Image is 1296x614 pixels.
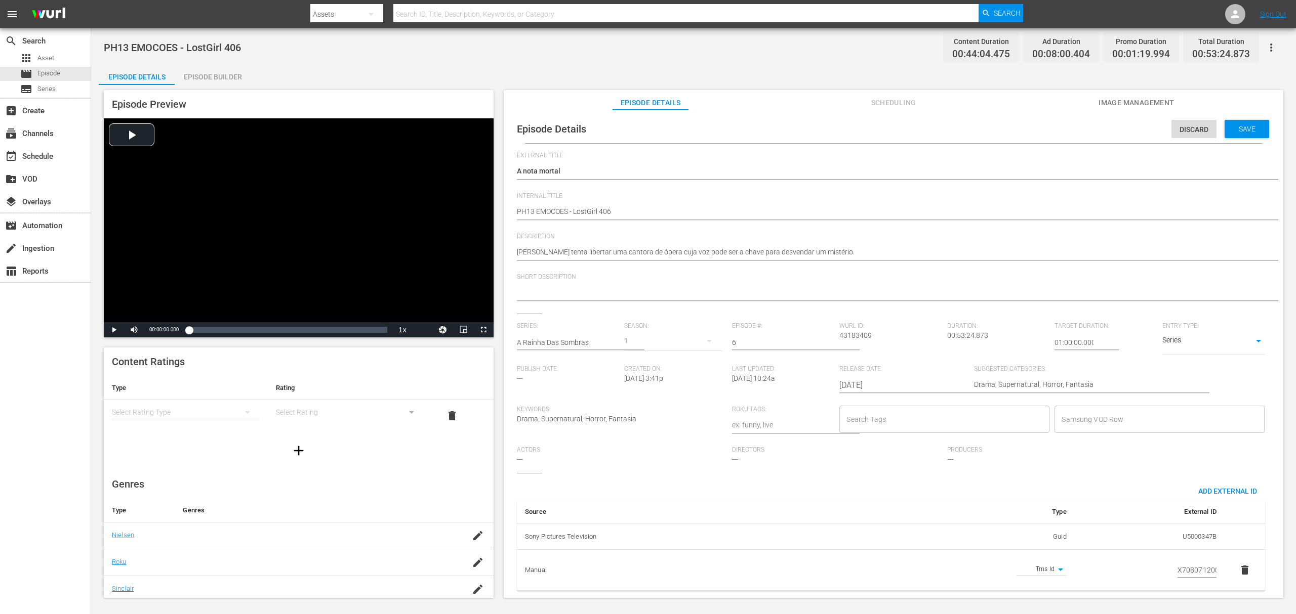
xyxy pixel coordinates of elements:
[112,531,134,539] a: Nielsen
[112,98,186,110] span: Episode Preview
[517,322,619,330] span: Series:
[1162,322,1265,330] span: Entry Type:
[20,83,32,95] span: Series
[947,446,1157,454] span: Producers
[112,478,144,490] span: Genres
[1055,322,1157,330] span: Target Duration:
[99,65,175,89] div: Episode Details
[37,68,60,78] span: Episode
[104,376,494,431] table: simple table
[1190,481,1265,500] button: Add External Id
[1075,500,1225,524] th: External ID
[440,404,464,428] button: delete
[104,498,175,522] th: Type
[1260,10,1286,18] a: Sign Out
[517,500,755,524] th: Source
[5,105,17,117] span: Create
[839,365,969,373] span: Release Date:
[24,3,73,26] img: ans4CAIJ8jUAAAAAAAAAAAAAAAAAAAAAAAAgQb4GAAAAAAAAAAAAAAAAAAAAAAAAJMjXAAAAAAAAAAAAAAAAAAAAAAAAgAT5G...
[952,34,1010,49] div: Content Duration
[446,410,458,422] span: delete
[994,4,1021,22] span: Search
[952,49,1010,60] span: 00:44:04.475
[5,150,17,162] span: Schedule
[175,65,251,89] div: Episode Builder
[1171,125,1217,134] span: Discard
[517,233,1265,241] span: Description
[104,41,241,54] span: PH13 EMOCOES - LostGirl 406
[979,4,1023,22] button: Search
[112,356,185,368] span: Content Ratings
[473,322,494,337] button: Fullscreen
[613,97,688,109] span: Episode Details
[104,118,494,337] div: Video Player
[392,322,413,337] button: Playback Rate
[517,365,619,373] span: Publish Date:
[624,374,663,382] span: [DATE] 3:41p
[1112,49,1170,60] span: 00:01:19.994
[517,550,755,591] th: Manual
[1099,97,1174,109] span: Image Management
[1239,564,1251,576] span: delete
[1016,563,1067,577] div: Tms Id
[517,152,1265,160] span: External Title
[974,365,1184,373] span: Suggested Categories:
[517,446,727,454] span: Actors
[517,166,1265,178] textarea: A nota mortal
[517,523,755,550] th: Sony Pictures Television
[1192,49,1250,60] span: 00:53:24.873
[1171,120,1217,138] button: Discard
[99,65,175,85] button: Episode Details
[1233,558,1257,582] button: delete
[732,374,775,382] span: [DATE] 10:24a
[624,365,726,373] span: Created On:
[517,247,1265,259] textarea: [PERSON_NAME] tenta libertar uma cantora de ópera cuja voz pode ser a chave para desvendar um mis...
[947,455,953,463] span: ---
[517,374,523,382] span: ---
[755,500,1075,524] th: Type
[1192,34,1250,49] div: Total Duration
[517,500,1265,591] table: simple table
[149,327,179,332] span: 00:00:00.000
[517,415,636,423] span: Drama, Supernatural, Horror, Fantasia
[175,65,251,85] button: Episode Builder
[732,455,738,463] span: ---
[517,273,1265,281] span: Short Description
[974,379,1184,391] textarea: Drama, Supernatural, Horror, Fantasia
[268,376,432,400] th: Rating
[5,265,17,277] span: Reports
[112,585,134,592] a: Sinclair
[1032,49,1090,60] span: 00:08:00.404
[5,242,17,254] span: Ingestion
[112,558,127,565] a: Roku
[1190,487,1265,495] span: Add External Id
[5,127,17,140] span: Channels
[856,97,931,109] span: Scheduling
[1225,120,1269,138] button: Save
[1112,34,1170,49] div: Promo Duration
[839,322,942,330] span: Wurl ID:
[189,327,387,333] div: Progress Bar
[517,123,586,135] span: Episode Details
[732,406,834,414] span: Roku Tags:
[517,206,1265,218] textarea: PH13 EMOCOES - LostGirl 406
[947,331,988,339] span: 00:53:24.873
[517,192,1265,200] span: Internal Title
[453,322,473,337] button: Picture-in-Picture
[37,53,54,63] span: Asset
[624,322,726,330] span: Season:
[104,322,124,337] button: Play
[517,455,523,463] span: ---
[1162,334,1265,349] div: Series
[732,322,834,330] span: Episode #:
[1231,125,1264,133] span: Save
[839,331,872,339] span: 43183409
[175,498,451,522] th: Genres
[517,406,727,414] span: Keywords:
[20,68,32,80] span: Episode
[5,35,17,47] span: Search
[5,196,17,208] span: Overlays
[1032,34,1090,49] div: Ad Duration
[755,523,1075,550] td: Guid
[5,173,17,185] span: VOD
